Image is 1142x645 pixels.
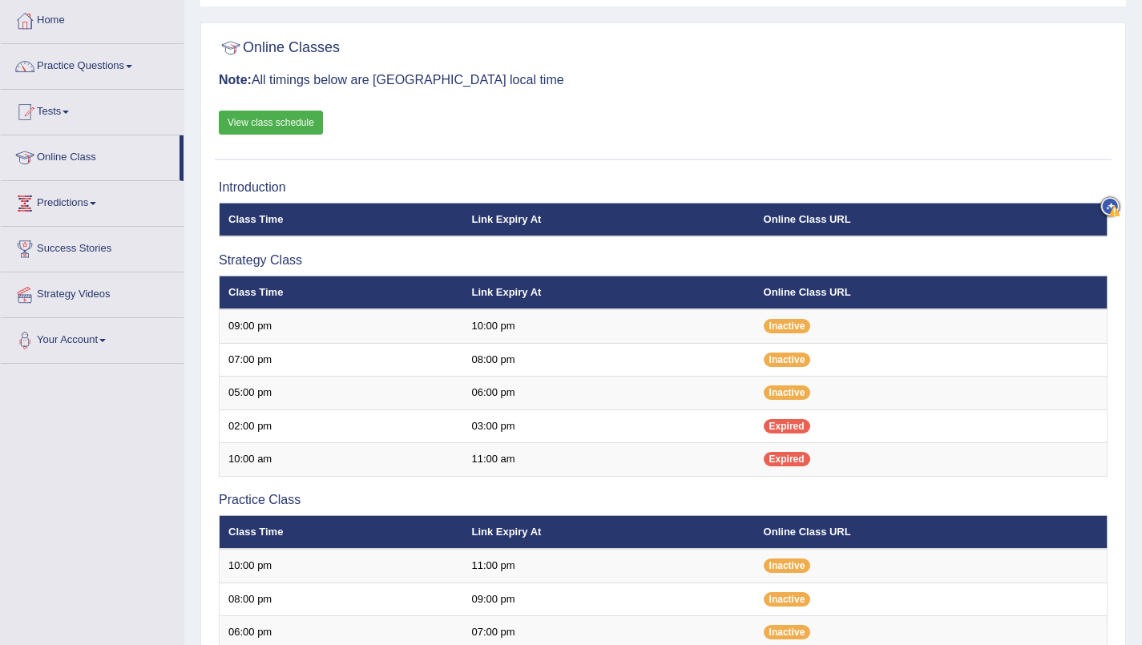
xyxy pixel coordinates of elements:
td: 07:00 pm [220,343,463,377]
span: Inactive [764,558,811,573]
h3: Introduction [219,180,1108,195]
td: 05:00 pm [220,377,463,410]
td: 11:00 am [462,443,754,477]
a: Tests [1,90,184,130]
span: Inactive [764,592,811,607]
a: Your Account [1,318,184,358]
a: Predictions [1,181,184,221]
span: Inactive [764,353,811,367]
h3: Practice Class [219,493,1108,507]
th: Class Time [220,276,463,309]
h2: Online Classes [219,36,340,60]
a: View class schedule [219,111,323,135]
span: Expired [764,452,810,466]
span: Inactive [764,319,811,333]
th: Online Class URL [755,276,1108,309]
h3: All timings below are [GEOGRAPHIC_DATA] local time [219,73,1108,87]
td: 10:00 pm [462,309,754,343]
td: 08:00 pm [220,583,463,616]
span: Inactive [764,385,811,400]
td: 10:00 pm [220,549,463,583]
td: 02:00 pm [220,409,463,443]
b: Note: [219,73,252,87]
th: Link Expiry At [462,276,754,309]
td: 11:00 pm [462,549,754,583]
th: Link Expiry At [462,203,754,236]
th: Class Time [220,515,463,549]
th: Class Time [220,203,463,236]
a: Practice Questions [1,44,184,84]
th: Online Class URL [755,515,1108,549]
td: 06:00 pm [462,377,754,410]
td: 08:00 pm [462,343,754,377]
td: 09:00 pm [462,583,754,616]
td: 03:00 pm [462,409,754,443]
td: 09:00 pm [220,309,463,343]
a: Strategy Videos [1,272,184,312]
span: Inactive [764,625,811,639]
h3: Strategy Class [219,253,1108,268]
span: Expired [764,419,810,433]
th: Online Class URL [755,203,1108,236]
a: Online Class [1,135,180,175]
a: Success Stories [1,227,184,267]
th: Link Expiry At [462,515,754,549]
td: 10:00 am [220,443,463,477]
